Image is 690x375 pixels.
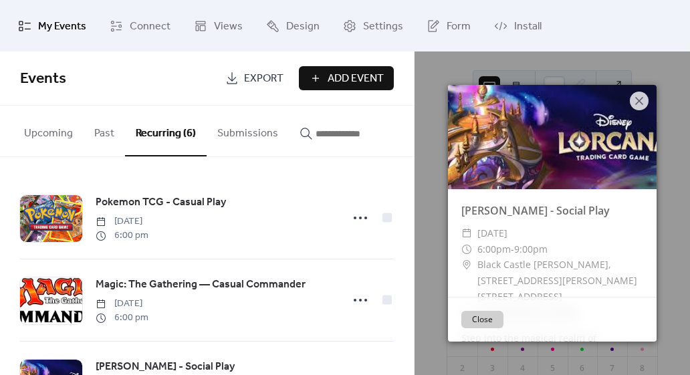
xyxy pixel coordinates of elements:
[214,16,243,37] span: Views
[511,243,514,255] span: -
[96,215,148,229] span: [DATE]
[286,16,320,37] span: Design
[461,203,610,218] a: [PERSON_NAME] - Social Play
[38,16,86,37] span: My Events
[514,243,548,255] span: 9:00pm
[461,257,472,273] div: ​
[84,106,125,155] button: Past
[96,195,226,211] span: Pokemon TCG - Casual Play
[125,106,207,156] button: Recurring (6)
[484,5,552,46] a: Install
[96,277,306,293] span: Magic: The Gathering — Casual Commander
[96,297,148,311] span: [DATE]
[477,257,643,304] span: Black Castle [PERSON_NAME], [STREET_ADDRESS][PERSON_NAME] [STREET_ADDRESS]
[244,71,283,87] span: Export
[184,5,253,46] a: Views
[8,5,96,46] a: My Events
[477,243,511,255] span: 6:00pm
[207,106,289,155] button: Submissions
[477,225,507,241] span: [DATE]
[130,16,170,37] span: Connect
[256,5,330,46] a: Design
[96,359,235,375] span: [PERSON_NAME] - Social Play
[363,16,403,37] span: Settings
[215,66,294,90] a: Export
[96,311,148,325] span: 6:00 pm
[514,16,542,37] span: Install
[100,5,181,46] a: Connect
[299,66,394,90] button: Add Event
[13,106,84,155] button: Upcoming
[461,311,503,328] button: Close
[461,241,472,257] div: ​
[96,229,148,243] span: 6:00 pm
[461,225,472,241] div: ​
[96,194,226,211] a: Pokemon TCG - Casual Play
[447,16,471,37] span: Form
[417,5,481,46] a: Form
[96,276,306,293] a: Magic: The Gathering — Casual Commander
[20,64,66,94] span: Events
[328,71,384,87] span: Add Event
[333,5,413,46] a: Settings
